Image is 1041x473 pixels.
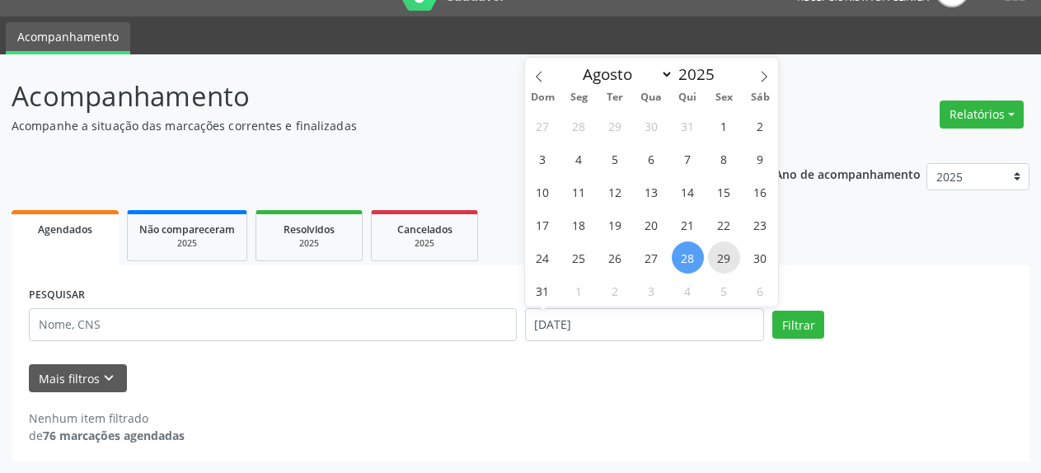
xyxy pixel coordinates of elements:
div: 2025 [383,237,466,250]
span: Setembro 1, 2025 [563,274,595,307]
span: Ter [597,92,633,103]
button: Relatórios [940,101,1024,129]
span: Agosto 1, 2025 [708,110,740,142]
span: Agosto 20, 2025 [635,208,668,241]
button: Mais filtroskeyboard_arrow_down [29,364,127,393]
span: Agendados [38,222,92,236]
span: Qui [669,92,706,103]
p: Ano de acompanhamento [775,163,921,184]
div: Nenhum item filtrado [29,410,185,427]
span: Julho 31, 2025 [672,110,704,142]
div: 2025 [268,237,350,250]
div: de [29,427,185,444]
span: Agosto 29, 2025 [708,241,740,274]
span: Setembro 4, 2025 [672,274,704,307]
span: Agosto 31, 2025 [527,274,559,307]
span: Agosto 16, 2025 [744,176,776,208]
span: Agosto 9, 2025 [744,143,776,175]
span: Agosto 4, 2025 [563,143,595,175]
span: Agosto 23, 2025 [744,208,776,241]
span: Resolvidos [284,222,335,236]
i: keyboard_arrow_down [100,369,118,387]
span: Agosto 2, 2025 [744,110,776,142]
label: PESQUISAR [29,283,85,308]
span: Cancelados [397,222,453,236]
span: Agosto 17, 2025 [527,208,559,241]
p: Acompanhamento [12,76,724,117]
div: 2025 [139,237,235,250]
span: Agosto 3, 2025 [527,143,559,175]
span: Agosto 18, 2025 [563,208,595,241]
span: Setembro 3, 2025 [635,274,668,307]
span: Setembro 6, 2025 [744,274,776,307]
span: Julho 30, 2025 [635,110,668,142]
input: Selecione um intervalo [525,308,765,341]
span: Julho 28, 2025 [563,110,595,142]
span: Agosto 5, 2025 [599,143,631,175]
strong: 76 marcações agendadas [43,428,185,443]
span: Qua [633,92,669,103]
span: Agosto 28, 2025 [672,241,704,274]
span: Agosto 19, 2025 [599,208,631,241]
span: Agosto 12, 2025 [599,176,631,208]
p: Acompanhe a situação das marcações correntes e finalizadas [12,117,724,134]
span: Agosto 22, 2025 [708,208,740,241]
span: Agosto 24, 2025 [527,241,559,274]
a: Acompanhamento [6,22,130,54]
span: Agosto 6, 2025 [635,143,668,175]
button: Filtrar [772,311,824,339]
input: Nome, CNS [29,308,517,341]
span: Agosto 27, 2025 [635,241,668,274]
span: Julho 27, 2025 [527,110,559,142]
span: Seg [560,92,597,103]
input: Year [673,63,728,85]
span: Agosto 14, 2025 [672,176,704,208]
span: Agosto 10, 2025 [527,176,559,208]
span: Agosto 7, 2025 [672,143,704,175]
span: Dom [525,92,561,103]
span: Agosto 30, 2025 [744,241,776,274]
span: Sáb [742,92,778,103]
select: Month [575,63,674,86]
span: Agosto 13, 2025 [635,176,668,208]
span: Agosto 8, 2025 [708,143,740,175]
span: Sex [706,92,742,103]
span: Agosto 11, 2025 [563,176,595,208]
span: Agosto 15, 2025 [708,176,740,208]
span: Não compareceram [139,222,235,236]
span: Setembro 5, 2025 [708,274,740,307]
span: Agosto 21, 2025 [672,208,704,241]
span: Agosto 25, 2025 [563,241,595,274]
span: Julho 29, 2025 [599,110,631,142]
span: Agosto 26, 2025 [599,241,631,274]
span: Setembro 2, 2025 [599,274,631,307]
